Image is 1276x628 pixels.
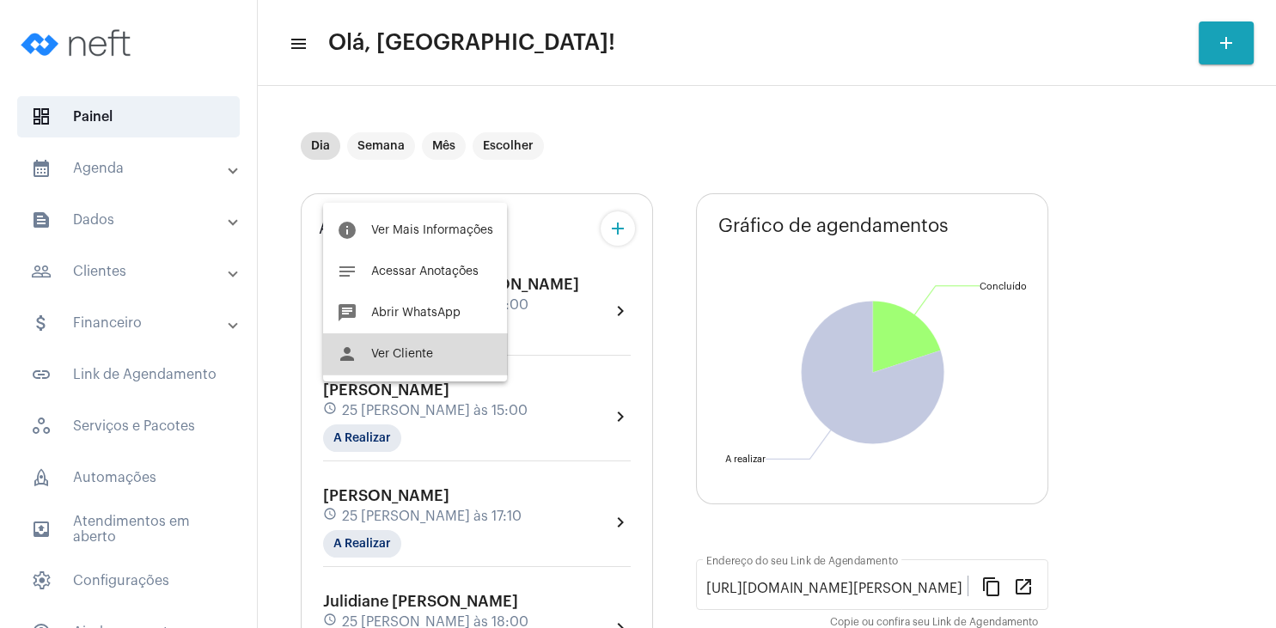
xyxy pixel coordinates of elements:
[337,261,357,282] mat-icon: notes
[337,220,357,241] mat-icon: info
[337,344,357,364] mat-icon: person
[371,265,479,277] span: Acessar Anotações
[371,224,493,236] span: Ver Mais Informações
[337,302,357,323] mat-icon: chat
[371,307,461,319] span: Abrir WhatsApp
[371,348,433,360] span: Ver Cliente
